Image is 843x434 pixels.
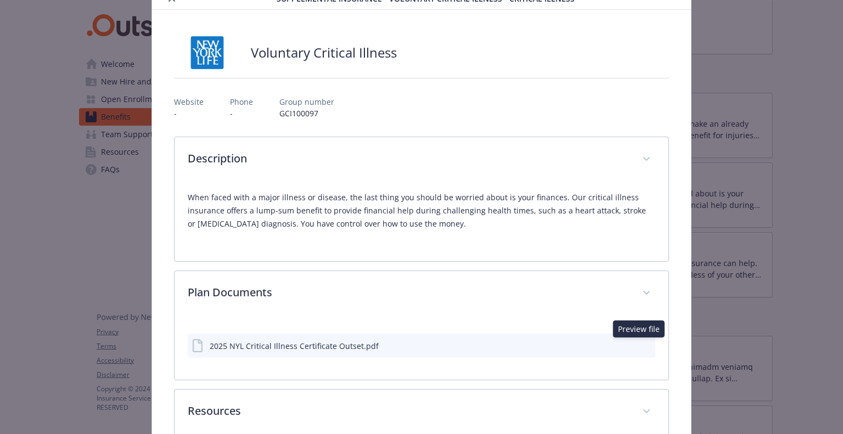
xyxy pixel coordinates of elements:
h2: Voluntary Critical Illness [251,43,397,62]
p: - [174,108,204,119]
div: Preview file [613,320,665,337]
p: Resources [188,403,628,419]
p: Website [174,96,204,108]
button: preview file [639,340,651,352]
div: 2025 NYL Critical Illness Certificate Outset.pdf [210,340,379,352]
img: New York Life Insurance Company [174,36,240,69]
button: download file [621,340,630,352]
p: - [230,108,253,119]
div: Plan Documents [175,271,668,316]
div: Plan Documents [175,316,668,380]
p: When faced with a major illness or disease, the last thing you should be worried about is your fi... [188,191,655,230]
p: Plan Documents [188,284,628,301]
p: Phone [230,96,253,108]
div: Description [175,182,668,261]
p: GCI100097 [279,108,334,119]
p: Description [188,150,628,167]
div: Description [175,137,668,182]
p: Group number [279,96,334,108]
